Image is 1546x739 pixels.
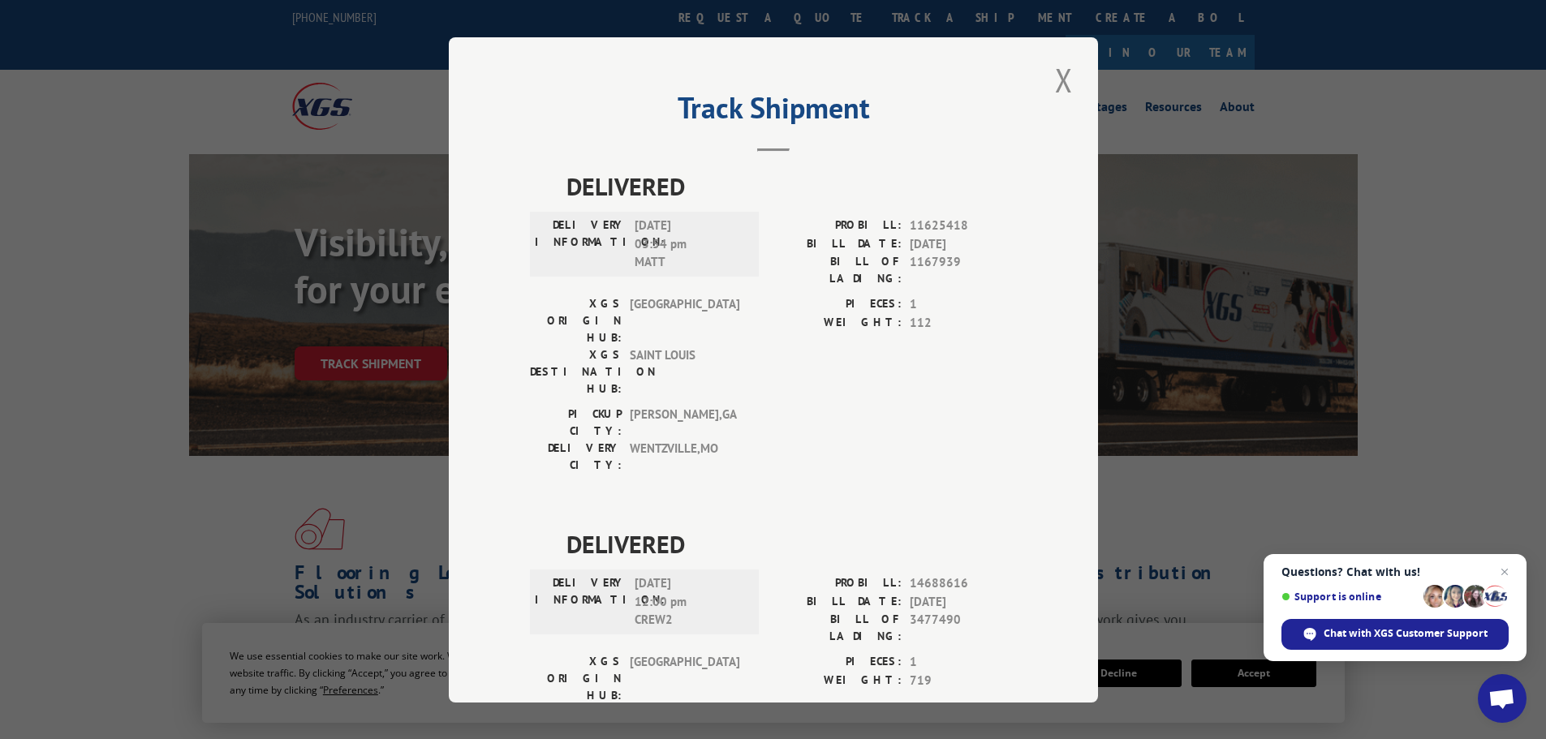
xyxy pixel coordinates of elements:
button: Close modal [1050,58,1078,102]
label: BILL OF LADING: [773,611,902,645]
label: BILL OF LADING: [773,253,902,287]
span: Chat with XGS Customer Support [1281,619,1509,650]
span: 1 [910,653,1017,672]
label: BILL DATE: [773,234,902,253]
label: XGS ORIGIN HUB: [530,653,622,704]
label: PIECES: [773,295,902,314]
span: [GEOGRAPHIC_DATA] [630,295,739,346]
span: 1167939 [910,253,1017,287]
a: Open chat [1478,674,1527,723]
label: DELIVERY INFORMATION: [535,217,627,272]
label: DELIVERY INFORMATION: [535,574,627,629]
span: 1 [910,295,1017,314]
label: WEIGHT: [773,671,902,690]
label: XGS DESTINATION HUB: [530,346,622,397]
span: Chat with XGS Customer Support [1324,626,1488,641]
span: [PERSON_NAME] , GA [630,406,739,440]
span: [DATE] 03:54 pm MATT [635,217,744,272]
label: PROBILL: [773,217,902,235]
span: 11625418 [910,217,1017,235]
span: 3477490 [910,611,1017,645]
label: XGS ORIGIN HUB: [530,295,622,346]
span: [GEOGRAPHIC_DATA] [630,653,739,704]
span: [DATE] 12:00 pm CREW2 [635,574,744,629]
span: [DATE] [910,234,1017,253]
label: PICKUP CITY: [530,406,622,440]
span: 112 [910,313,1017,332]
label: BILL DATE: [773,592,902,611]
label: WEIGHT: [773,313,902,332]
span: Questions? Chat with us! [1281,565,1509,578]
h2: Track Shipment [530,97,1017,127]
span: SAINT LOUIS [630,346,739,397]
label: PIECES: [773,653,902,672]
span: DELIVERED [566,526,1017,562]
span: [DATE] [910,592,1017,611]
label: DELIVERY CITY: [530,440,622,474]
span: 14688616 [910,574,1017,593]
span: 719 [910,671,1017,690]
span: Support is online [1281,591,1418,603]
span: DELIVERED [566,168,1017,204]
span: WENTZVILLE , MO [630,440,739,474]
label: PROBILL: [773,574,902,593]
